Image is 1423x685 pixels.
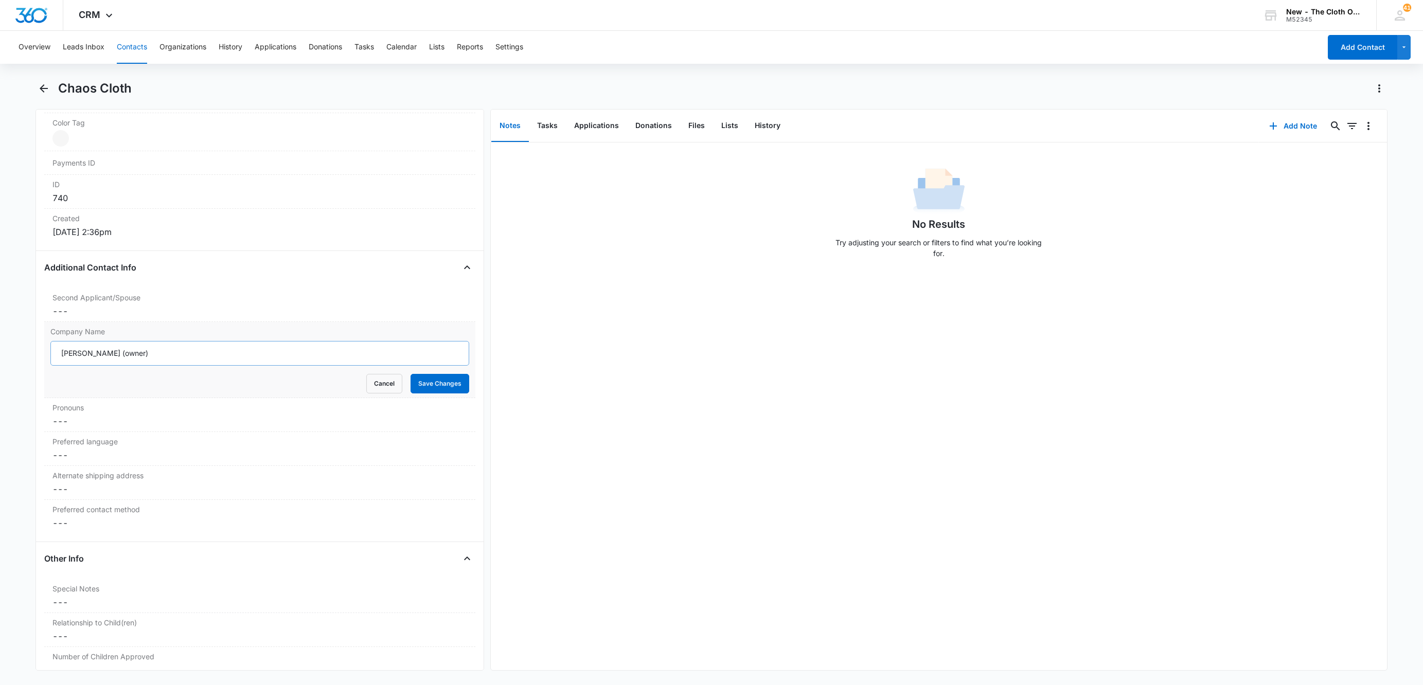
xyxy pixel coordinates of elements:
[52,517,467,529] dd: ---
[44,613,475,647] div: Relationship to Child(ren)---
[44,209,475,242] div: Created[DATE] 2:36pm
[495,31,523,64] button: Settings
[459,259,475,276] button: Close
[44,647,475,681] div: Number of Children Approved---
[52,157,156,168] dt: Payments ID
[52,504,467,515] label: Preferred contact method
[429,31,444,64] button: Lists
[1371,80,1388,97] button: Actions
[52,470,467,481] label: Alternate shipping address
[354,31,374,64] button: Tasks
[44,552,84,565] h4: Other Info
[831,237,1047,259] p: Try adjusting your search or filters to find what you’re looking for.
[746,110,789,142] button: History
[1403,4,1411,12] span: 41
[52,617,467,628] label: Relationship to Child(ren)
[52,483,467,495] dd: ---
[566,110,627,142] button: Applications
[366,374,402,393] button: Cancel
[79,9,100,20] span: CRM
[52,596,467,608] dd: ---
[680,110,713,142] button: Files
[491,110,529,142] button: Notes
[219,31,242,64] button: History
[44,432,475,466] div: Preferred language---
[1344,118,1360,134] button: Filters
[459,550,475,567] button: Close
[52,213,467,224] dt: Created
[52,630,467,642] dd: ---
[457,31,483,64] button: Reports
[1286,16,1361,23] div: account id
[58,81,132,96] h1: Chaos Cloth
[117,31,147,64] button: Contacts
[52,651,467,662] label: Number of Children Approved
[309,31,342,64] button: Donations
[713,110,746,142] button: Lists
[44,398,475,432] div: Pronouns---
[52,436,467,447] label: Preferred language
[44,579,475,613] div: Special Notes---
[50,326,469,337] label: Company Name
[1403,4,1411,12] div: notifications count
[52,292,467,303] label: Second Applicant/Spouse
[1360,118,1377,134] button: Overflow Menu
[52,583,467,594] label: Special Notes
[52,179,467,190] dt: ID
[44,151,475,175] div: Payments ID
[50,341,469,366] input: Company Name
[35,80,52,97] button: Back
[52,192,467,204] dd: 740
[1328,35,1397,60] button: Add Contact
[44,288,475,322] div: Second Applicant/Spouse---
[52,402,467,413] label: Pronouns
[52,449,467,461] dd: ---
[386,31,417,64] button: Calendar
[44,175,475,209] div: ID740
[1286,8,1361,16] div: account name
[52,305,467,317] dd: ---
[44,261,136,274] h4: Additional Contact Info
[529,110,566,142] button: Tasks
[411,374,469,393] button: Save Changes
[52,117,467,128] label: Color Tag
[1259,114,1327,138] button: Add Note
[63,31,104,64] button: Leads Inbox
[52,664,467,676] dd: ---
[52,415,467,427] dd: ---
[19,31,50,64] button: Overview
[913,165,965,217] img: No Data
[52,226,467,238] dd: [DATE] 2:36pm
[44,500,475,533] div: Preferred contact method---
[44,113,475,151] div: Color Tag
[627,110,680,142] button: Donations
[255,31,296,64] button: Applications
[1327,118,1344,134] button: Search...
[44,466,475,500] div: Alternate shipping address---
[159,31,206,64] button: Organizations
[912,217,965,232] h1: No Results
